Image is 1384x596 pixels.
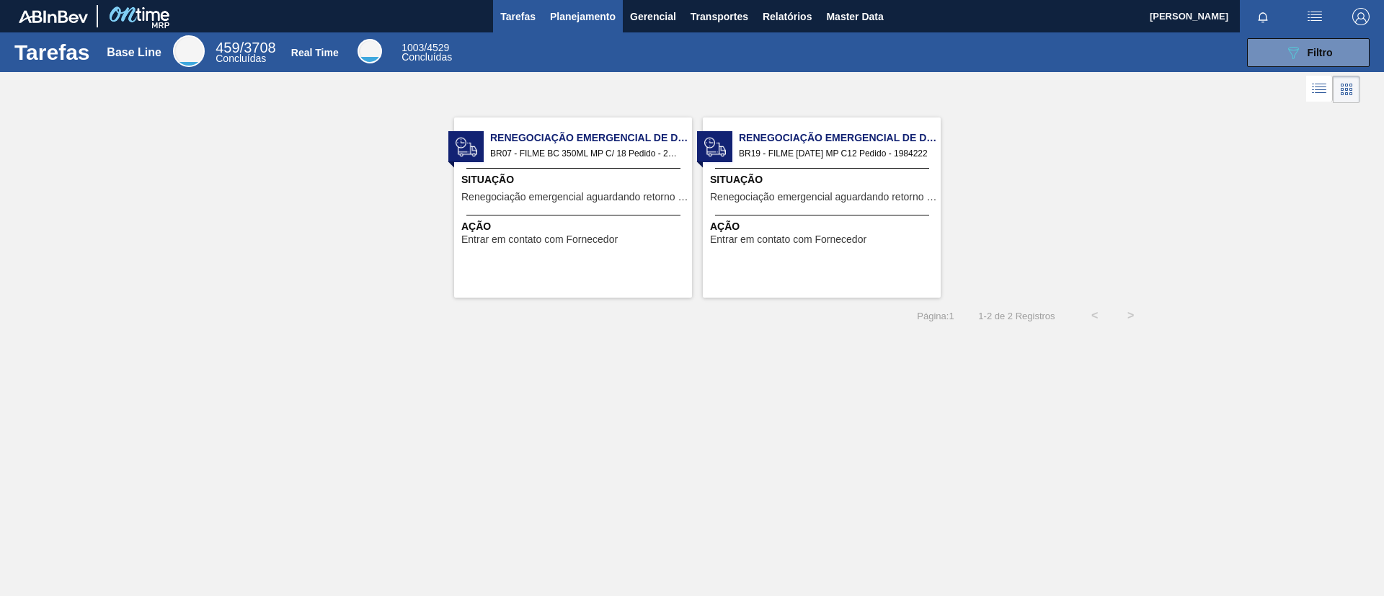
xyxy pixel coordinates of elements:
span: Entrar em contato com Fornecedor [461,234,618,245]
div: Base Line [107,46,161,59]
span: BR19 - FILME BC 473 MP C12 Pedido - 1984222 [739,146,929,161]
img: TNhmsLtSVTkK8tSr43FrP2fwEKptu5GPRR3wAAAABJRU5ErkJggg== [19,10,88,23]
div: Base Line [216,42,275,63]
span: / 3708 [216,40,275,55]
img: status [704,136,726,158]
span: Situação [710,172,937,187]
img: Logout [1352,8,1370,25]
button: < [1077,298,1113,334]
span: Página : 1 [917,311,954,321]
span: Entrar em contato com Fornecedor [710,234,866,245]
span: Ação [461,219,688,234]
span: Gerencial [630,8,676,25]
span: Renegociação emergencial aguardando retorno Fornecedor [710,192,937,203]
div: Visão em Lista [1306,76,1333,103]
button: Filtro [1247,38,1370,67]
span: BR07 - FILME BC 350ML MP C/ 18 Pedido - 2003276 [490,146,680,161]
div: Real Time [291,47,339,58]
div: Base Line [173,35,205,67]
span: Concluídas [402,51,452,63]
span: Filtro [1308,47,1333,58]
span: 459 [216,40,239,55]
button: Notificações [1240,6,1286,27]
span: Renegociação Emergencial de Data [739,130,941,146]
span: Concluídas [216,53,266,64]
span: Tarefas [500,8,536,25]
span: 1 - 2 de 2 Registros [976,311,1055,321]
span: Situação [461,172,688,187]
div: Real Time [358,39,382,63]
div: Real Time [402,43,452,62]
span: Transportes [691,8,748,25]
span: 1003 [402,42,424,53]
span: Planejamento [550,8,616,25]
span: Relatórios [763,8,812,25]
span: / 4529 [402,42,449,53]
h1: Tarefas [14,44,90,61]
button: > [1113,298,1149,334]
span: Renegociação Emergencial de Data [490,130,692,146]
span: Renegociação emergencial aguardando retorno Fornecedor [461,192,688,203]
span: Master Data [826,8,883,25]
img: status [456,136,477,158]
div: Visão em Cards [1333,76,1360,103]
span: Ação [710,219,937,234]
img: userActions [1306,8,1323,25]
